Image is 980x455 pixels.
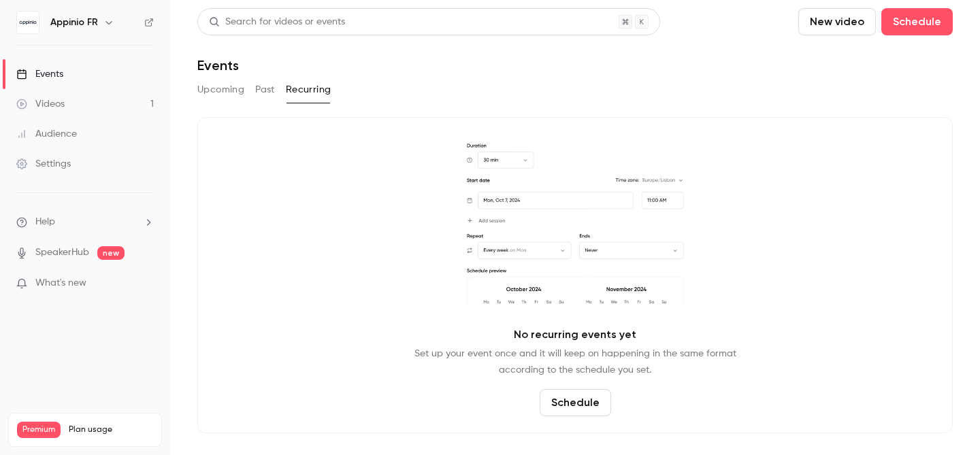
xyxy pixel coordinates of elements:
[17,12,39,33] img: Appinio FR
[69,424,153,435] span: Plan usage
[414,346,736,378] p: Set up your event once and it will keep on happening in the same format according to the schedule...
[35,276,86,290] span: What's new
[50,16,98,29] h6: Appinio FR
[881,8,953,35] button: Schedule
[16,157,71,171] div: Settings
[197,57,239,73] h1: Events
[17,422,61,438] span: Premium
[514,326,636,343] p: No recurring events yet
[540,389,611,416] button: Schedule
[798,8,876,35] button: New video
[16,67,63,81] div: Events
[286,79,331,101] button: Recurring
[255,79,275,101] button: Past
[97,246,125,260] span: new
[16,127,77,141] div: Audience
[35,215,55,229] span: Help
[16,215,154,229] li: help-dropdown-opener
[197,79,244,101] button: Upcoming
[16,97,65,111] div: Videos
[35,246,89,260] a: SpeakerHub
[209,15,345,29] div: Search for videos or events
